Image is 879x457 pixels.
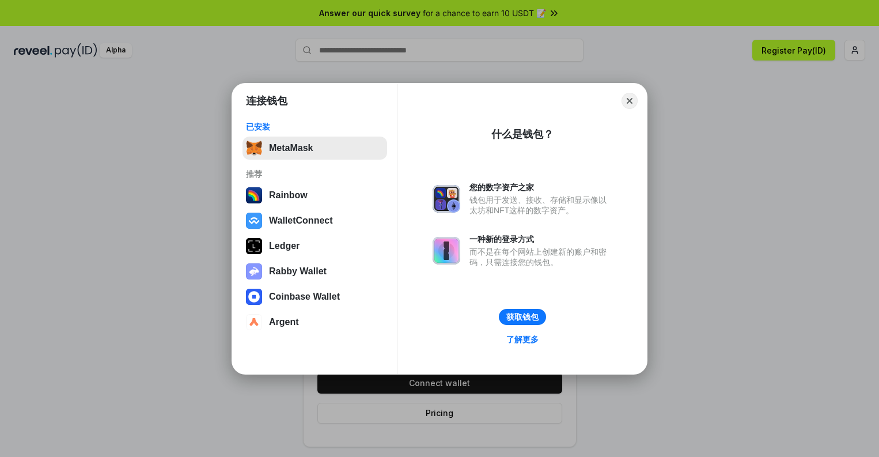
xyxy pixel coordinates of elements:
img: svg+xml,%3Csvg%20xmlns%3D%22http%3A%2F%2Fwww.w3.org%2F2000%2Fsvg%22%20fill%3D%22none%22%20viewBox... [246,263,262,280]
button: Close [622,93,638,109]
h1: 连接钱包 [246,94,287,108]
button: WalletConnect [243,209,387,232]
img: svg+xml,%3Csvg%20width%3D%2228%22%20height%3D%2228%22%20viewBox%3D%220%200%2028%2028%22%20fill%3D... [246,213,262,229]
div: Coinbase Wallet [269,292,340,302]
img: svg+xml,%3Csvg%20xmlns%3D%22http%3A%2F%2Fwww.w3.org%2F2000%2Fsvg%22%20width%3D%2228%22%20height%3... [246,238,262,254]
button: MetaMask [243,137,387,160]
img: svg+xml,%3Csvg%20xmlns%3D%22http%3A%2F%2Fwww.w3.org%2F2000%2Fsvg%22%20fill%3D%22none%22%20viewBox... [433,185,460,213]
div: 而不是在每个网站上创建新的账户和密码，只需连接您的钱包。 [469,247,612,267]
img: svg+xml,%3Csvg%20xmlns%3D%22http%3A%2F%2Fwww.w3.org%2F2000%2Fsvg%22%20fill%3D%22none%22%20viewBox... [433,237,460,265]
div: 您的数字资产之家 [469,182,612,192]
button: Rabby Wallet [243,260,387,283]
div: Rainbow [269,190,308,201]
img: svg+xml,%3Csvg%20width%3D%22120%22%20height%3D%22120%22%20viewBox%3D%220%200%20120%20120%22%20fil... [246,187,262,203]
div: 推荐 [246,169,384,179]
div: 钱包用于发送、接收、存储和显示像以太坊和NFT这样的数字资产。 [469,195,612,216]
div: Ledger [269,241,300,251]
button: Argent [243,311,387,334]
div: 获取钱包 [506,312,539,322]
img: svg+xml,%3Csvg%20fill%3D%22none%22%20height%3D%2233%22%20viewBox%3D%220%200%2035%2033%22%20width%... [246,140,262,156]
div: 一种新的登录方式 [469,234,612,244]
a: 了解更多 [499,332,545,347]
button: 获取钱包 [499,309,546,325]
div: Argent [269,317,299,327]
div: 已安装 [246,122,384,132]
div: MetaMask [269,143,313,153]
div: Rabby Wallet [269,266,327,277]
div: 什么是钱包？ [491,127,554,141]
button: Ledger [243,235,387,258]
button: Coinbase Wallet [243,285,387,308]
div: 了解更多 [506,334,539,345]
div: WalletConnect [269,216,333,226]
img: svg+xml,%3Csvg%20width%3D%2228%22%20height%3D%2228%22%20viewBox%3D%220%200%2028%2028%22%20fill%3D... [246,289,262,305]
img: svg+xml,%3Csvg%20width%3D%2228%22%20height%3D%2228%22%20viewBox%3D%220%200%2028%2028%22%20fill%3D... [246,314,262,330]
button: Rainbow [243,184,387,207]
